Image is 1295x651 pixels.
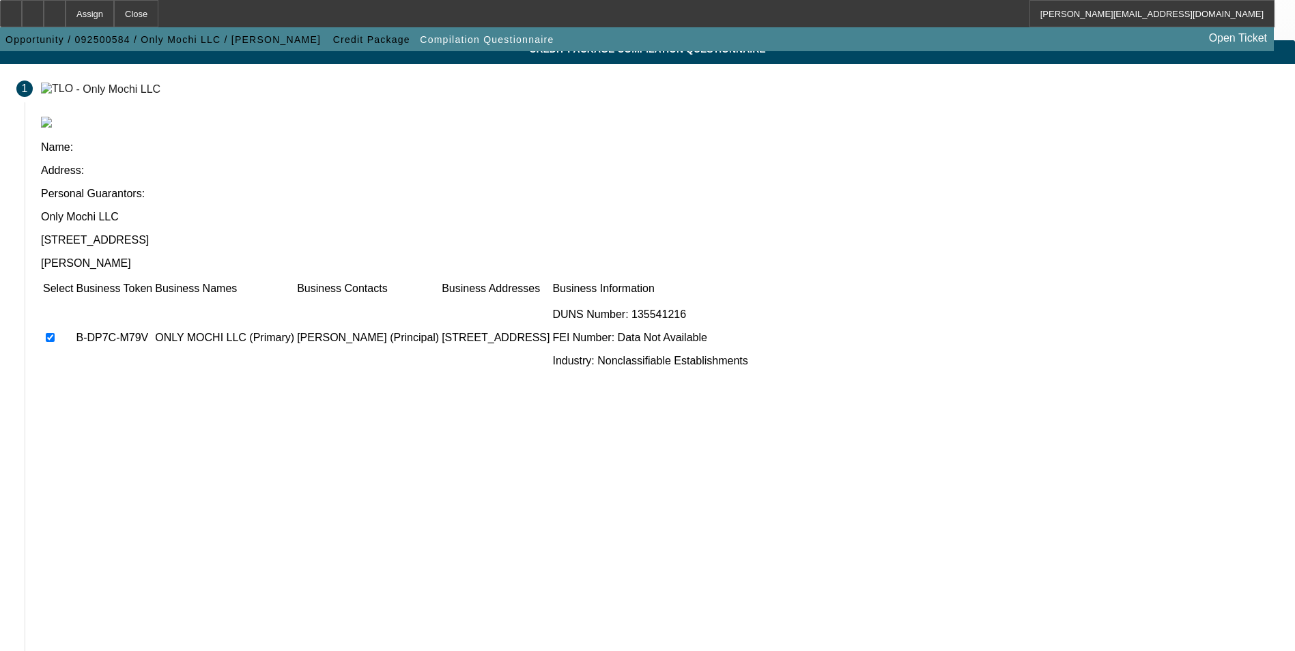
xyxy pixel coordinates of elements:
[41,164,1279,177] p: Address:
[22,83,28,95] span: 1
[155,332,294,344] p: ONLY MOCHI LLC (Primary)
[41,83,73,95] img: TLO
[330,27,414,52] button: Credit Package
[1204,27,1272,50] a: Open Ticket
[297,332,439,344] p: [PERSON_NAME] (Principal)
[552,332,748,344] p: FEI Number: Data Not Available
[41,234,1279,246] p: [STREET_ADDRESS]
[420,34,554,45] span: Compilation Questionnaire
[154,282,295,295] td: Business Names
[552,355,748,367] p: Industry: Nonclassifiable Establishments
[441,282,550,295] td: Business Addresses
[296,282,440,295] td: Business Contacts
[75,297,153,379] td: B-DP7C-M79V
[41,141,1279,154] p: Name:
[552,308,748,321] p: DUNS Number: 135541216
[333,34,410,45] span: Credit Package
[42,282,74,295] td: Select
[416,27,557,52] button: Compilation Questionnaire
[76,83,161,94] div: - Only Mochi LLC
[442,332,550,344] p: [STREET_ADDRESS]
[41,188,1279,200] p: Personal Guarantors:
[41,257,1279,270] p: [PERSON_NAME]
[41,211,1279,223] p: Only Mochi LLC
[552,282,748,295] td: Business Information
[41,117,52,128] img: tlo.png
[5,34,321,45] span: Opportunity / 092500584 / Only Mochi LLC / [PERSON_NAME]
[75,282,153,295] td: Business Token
